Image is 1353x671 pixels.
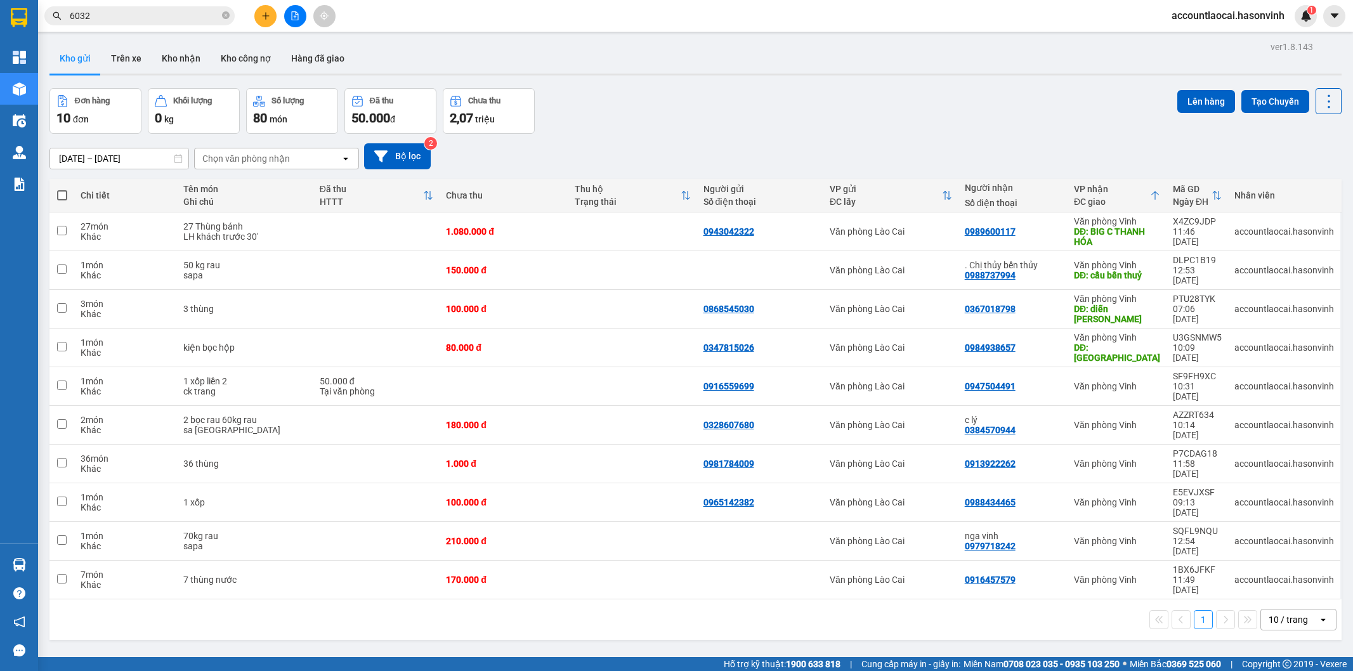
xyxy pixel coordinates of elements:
div: Văn phòng Vinh [1074,497,1160,507]
sup: 1 [1307,6,1316,15]
span: caret-down [1329,10,1340,22]
div: 0965142382 [703,497,754,507]
img: warehouse-icon [13,82,26,96]
div: Khác [81,580,171,590]
div: 0943042322 [703,226,754,237]
div: accountlaocai.hasonvinh [1234,575,1334,585]
div: ĐC lấy [830,197,942,207]
div: 210.000 đ [446,536,562,546]
div: Văn phòng Vinh [1074,332,1160,342]
div: Tại văn phòng [320,386,433,396]
span: message [13,644,25,656]
div: DĐ: diễn châu [1074,304,1160,324]
button: Đã thu50.000đ [344,88,436,134]
div: Văn phòng Lào Cai [830,420,952,430]
div: ver 1.8.143 [1271,40,1313,54]
svg: open [341,153,351,164]
div: Văn phòng Lào Cai [830,304,952,314]
div: 0868545030 [703,304,754,314]
div: 11:46 [DATE] [1173,226,1222,247]
button: caret-down [1323,5,1345,27]
div: 0989600117 [965,226,1016,237]
div: 11:58 [DATE] [1173,459,1222,479]
div: Văn phòng Lào Cai [830,459,952,469]
div: 170.000 đ [446,575,562,585]
div: 3 món [81,299,171,309]
div: 7 món [81,570,171,580]
div: LH khách trước 30' [183,231,306,242]
div: 27 Thùng bánh [183,221,306,231]
button: aim [313,5,336,27]
div: Trạng thái [575,197,681,207]
strong: 1900 633 818 [786,659,840,669]
div: Văn phòng Vinh [1074,536,1160,546]
div: Chi tiết [81,190,171,200]
span: | [850,657,852,671]
div: 0988737994 [965,270,1016,280]
div: Văn phòng Vinh [1074,216,1160,226]
div: accountlaocai.hasonvinh [1234,459,1334,469]
div: Văn phòng Lào Cai [830,381,952,391]
div: VP nhận [1074,184,1150,194]
div: VP gửi [830,184,942,194]
div: Khác [81,502,171,512]
div: Khác [81,541,171,551]
span: search [53,11,62,20]
div: Văn phòng Vinh [1074,260,1160,270]
span: Cung cấp máy in - giấy in: [861,657,960,671]
button: Bộ lọc [364,143,431,169]
div: Mã GD [1173,184,1212,194]
div: Văn phòng Vinh [1074,294,1160,304]
div: accountlaocai.hasonvinh [1234,226,1334,237]
th: Toggle SortBy [1068,179,1167,212]
div: . Chị thủy bến thủy [965,260,1061,270]
div: 0979718242 [965,541,1016,551]
div: SF9FH9XC [1173,371,1222,381]
span: 10 [56,110,70,126]
span: question-circle [13,587,25,599]
div: 11:49 [DATE] [1173,575,1222,595]
div: Khác [81,270,171,280]
div: DĐ: BIG C THANH HÓA [1074,226,1160,247]
div: Tên món [183,184,306,194]
div: Người nhận [965,183,1061,193]
button: Lên hàng [1177,90,1235,113]
div: 0947504491 [965,381,1016,391]
span: đơn [73,114,89,124]
div: PTU28TYK [1173,294,1222,304]
div: 50.000 đ [320,376,433,386]
span: notification [13,616,25,628]
th: Toggle SortBy [313,179,440,212]
div: 10:31 [DATE] [1173,381,1222,401]
img: warehouse-icon [13,146,26,159]
div: DĐ: cầu bến thuỷ [1074,270,1160,280]
div: Văn phòng Vinh [1074,420,1160,430]
div: Văn phòng Vinh [1074,459,1160,469]
div: E5EVJXSF [1173,487,1222,497]
span: đ [390,114,395,124]
div: 50 kg rau [183,260,306,270]
div: 12:53 [DATE] [1173,265,1222,285]
span: close-circle [222,10,230,22]
div: Văn phòng Lào Cai [830,497,952,507]
div: Số điện thoại [965,198,1061,208]
div: 10 / trang [1269,613,1308,626]
input: Tìm tên, số ĐT hoặc mã đơn [70,9,219,23]
div: 150.000 đ [446,265,562,275]
div: 10:14 [DATE] [1173,420,1222,440]
span: 80 [253,110,267,126]
div: 1 xốp liền 2 [183,376,306,386]
div: DLPC1B19 [1173,255,1222,265]
span: | [1231,657,1232,671]
div: 36 thùng [183,459,306,469]
div: 180.000 đ [446,420,562,430]
div: Chưa thu [446,190,562,200]
div: 1 món [81,337,171,348]
span: Miền Nam [964,657,1120,671]
div: Văn phòng Lào Cai [830,226,952,237]
span: món [270,114,287,124]
button: Đơn hàng10đơn [49,88,141,134]
img: dashboard-icon [13,51,26,64]
span: Miền Bắc [1130,657,1221,671]
div: Ghi chú [183,197,306,207]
